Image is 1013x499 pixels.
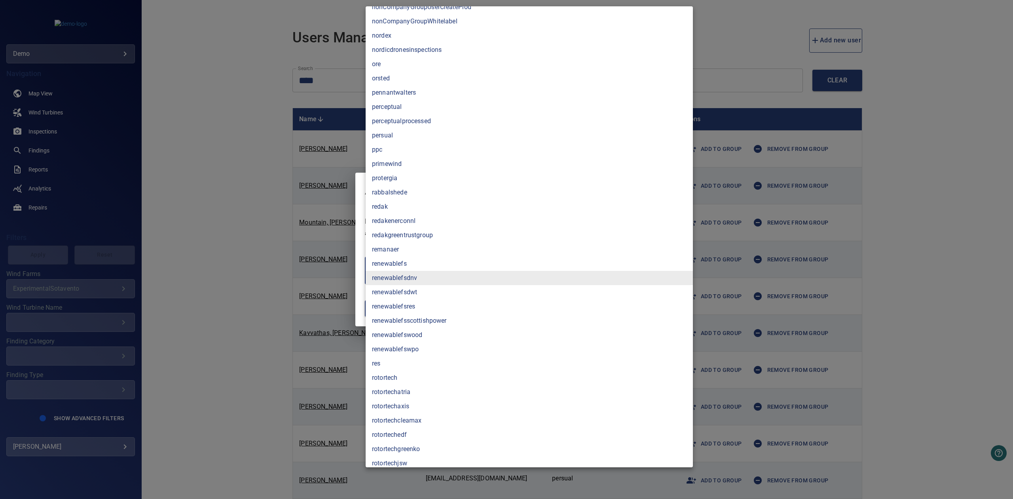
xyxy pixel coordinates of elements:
[366,185,693,200] li: rabbalshede
[366,57,693,71] li: ore
[366,371,693,385] li: rotortech
[366,399,693,413] li: rotortechaxis
[366,428,693,442] li: rotortechedf
[366,257,693,271] li: renewablefs
[366,71,693,86] li: orsted
[366,314,693,328] li: renewablefsscottishpower
[366,214,693,228] li: redakenerconnl
[366,271,693,285] li: renewablefsdnv
[366,114,693,128] li: perceptualprocessed
[366,128,693,143] li: persual
[366,328,693,342] li: renewablefswood
[366,299,693,314] li: renewablefsres
[366,43,693,57] li: nordicdronesinspections
[366,385,693,399] li: rotortechatria
[366,86,693,100] li: pennantwalters
[366,14,693,29] li: nonCompanyGroupWhitelabel
[366,171,693,185] li: protergia
[366,456,693,470] li: rotortechjsw
[366,157,693,171] li: primewind
[366,285,693,299] li: renewablefsdwt
[366,228,693,242] li: redakgreentrustgroup
[366,442,693,456] li: rotortechgreenko
[366,143,693,157] li: ppc
[366,29,693,43] li: nordex
[366,356,693,371] li: res
[366,242,693,257] li: remanaer
[366,100,693,114] li: perceptual
[366,342,693,356] li: renewablefswpo
[366,200,693,214] li: redak
[366,413,693,428] li: rotortechcleamax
